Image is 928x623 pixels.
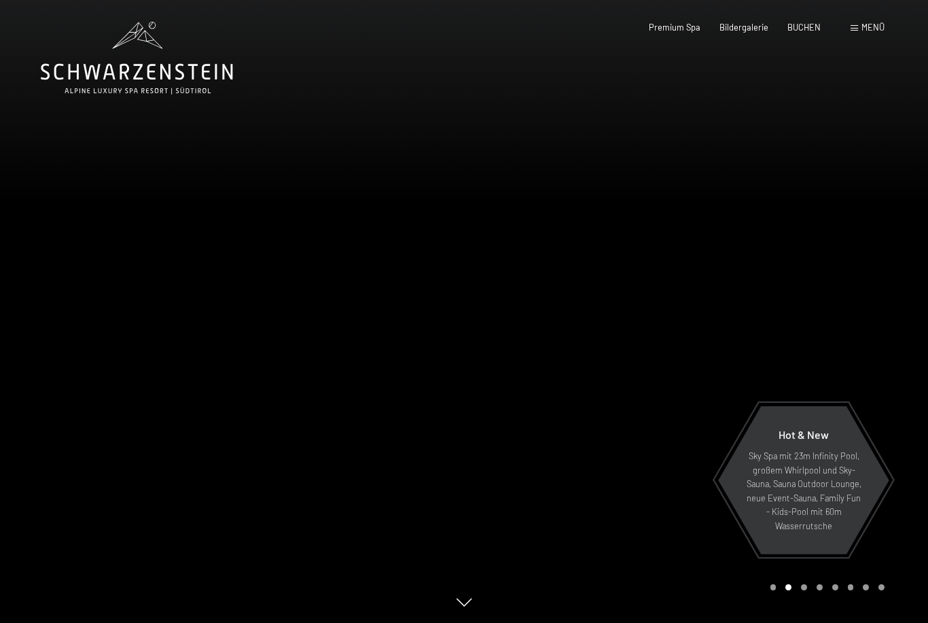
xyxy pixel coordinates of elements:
[878,584,885,590] div: Carousel Page 8
[848,584,854,590] div: Carousel Page 6
[779,428,829,441] span: Hot & New
[801,584,807,590] div: Carousel Page 3
[787,22,821,33] a: BUCHEN
[766,584,885,590] div: Carousel Pagination
[817,584,823,590] div: Carousel Page 4
[717,406,890,555] a: Hot & New Sky Spa mit 23m Infinity Pool, großem Whirlpool und Sky-Sauna, Sauna Outdoor Lounge, ne...
[770,584,777,590] div: Carousel Page 1
[785,584,791,590] div: Carousel Page 2 (Current Slide)
[863,584,869,590] div: Carousel Page 7
[719,22,768,33] a: Bildergalerie
[745,449,863,533] p: Sky Spa mit 23m Infinity Pool, großem Whirlpool und Sky-Sauna, Sauna Outdoor Lounge, neue Event-S...
[832,584,838,590] div: Carousel Page 5
[861,22,885,33] span: Menü
[649,22,700,33] a: Premium Spa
